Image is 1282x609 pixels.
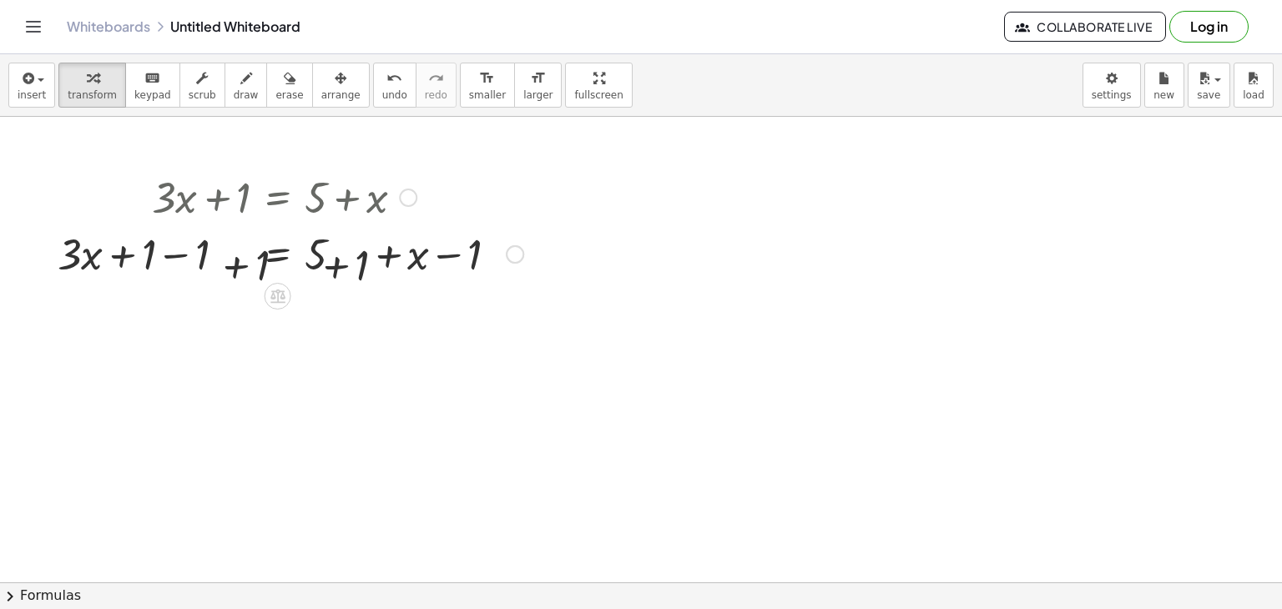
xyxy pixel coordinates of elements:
button: insert [8,63,55,108]
button: keyboardkeypad [125,63,180,108]
span: fullscreen [574,89,623,101]
i: format_size [530,68,546,88]
button: Collaborate Live [1004,12,1166,42]
button: erase [266,63,312,108]
span: insert [18,89,46,101]
span: erase [275,89,303,101]
button: format_sizelarger [514,63,562,108]
div: Apply the same math to both sides of the equation [265,283,291,310]
span: smaller [469,89,506,101]
button: arrange [312,63,370,108]
span: save [1197,89,1220,101]
span: Collaborate Live [1018,19,1152,34]
i: format_size [479,68,495,88]
span: redo [425,89,447,101]
span: undo [382,89,407,101]
button: load [1234,63,1274,108]
button: new [1144,63,1184,108]
button: Log in [1169,11,1249,43]
button: transform [58,63,126,108]
span: load [1243,89,1264,101]
button: draw [225,63,268,108]
a: Whiteboards [67,18,150,35]
button: save [1188,63,1230,108]
span: draw [234,89,259,101]
span: new [1153,89,1174,101]
button: format_sizesmaller [460,63,515,108]
button: scrub [179,63,225,108]
button: fullscreen [565,63,632,108]
span: arrange [321,89,361,101]
i: keyboard [144,68,160,88]
i: undo [386,68,402,88]
button: undoundo [373,63,416,108]
button: redoredo [416,63,457,108]
button: Toggle navigation [20,13,47,40]
span: settings [1092,89,1132,101]
span: scrub [189,89,216,101]
span: keypad [134,89,171,101]
i: redo [428,68,444,88]
span: larger [523,89,553,101]
button: settings [1083,63,1141,108]
span: transform [68,89,117,101]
